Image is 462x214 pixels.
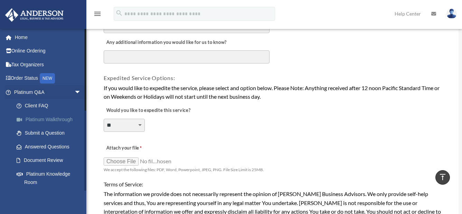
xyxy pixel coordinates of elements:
span: Expedited Service Options: [104,75,175,81]
a: Home [5,30,92,44]
img: Anderson Advisors Platinum Portal [3,8,66,22]
a: Order StatusNEW [5,71,92,86]
label: Attach your file [104,144,173,153]
a: Tax & Bookkeeping Packages [10,189,92,211]
a: menu [93,12,102,18]
a: Platinum Q&Aarrow_drop_down [5,85,92,99]
span: We accept the following files: PDF, Word, Powerpoint, JPEG, PNG. File Size Limit is 25MB. [104,167,264,172]
a: Online Ordering [5,44,92,58]
a: Submit a Question [10,126,92,140]
img: User Pic [446,9,457,19]
i: search [115,9,123,17]
a: Document Review [10,154,88,167]
span: arrow_drop_down [74,85,88,99]
a: vertical_align_top [435,170,450,185]
div: If you would like to expedite the service, please select and option below. Please Note: Anything ... [104,84,443,101]
h4: Terms of Service: [104,181,443,188]
label: Any additional information you would like for us to know? [104,38,228,47]
a: Platinum Knowledge Room [10,167,92,189]
i: vertical_align_top [439,173,447,181]
a: Platinum Walkthrough [10,113,92,126]
a: Tax Organizers [5,58,92,71]
a: Answered Questions [10,140,92,154]
a: Client FAQ [10,99,92,113]
label: Would you like to expedite this service? [104,106,192,116]
div: NEW [40,73,55,84]
i: menu [93,10,102,18]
